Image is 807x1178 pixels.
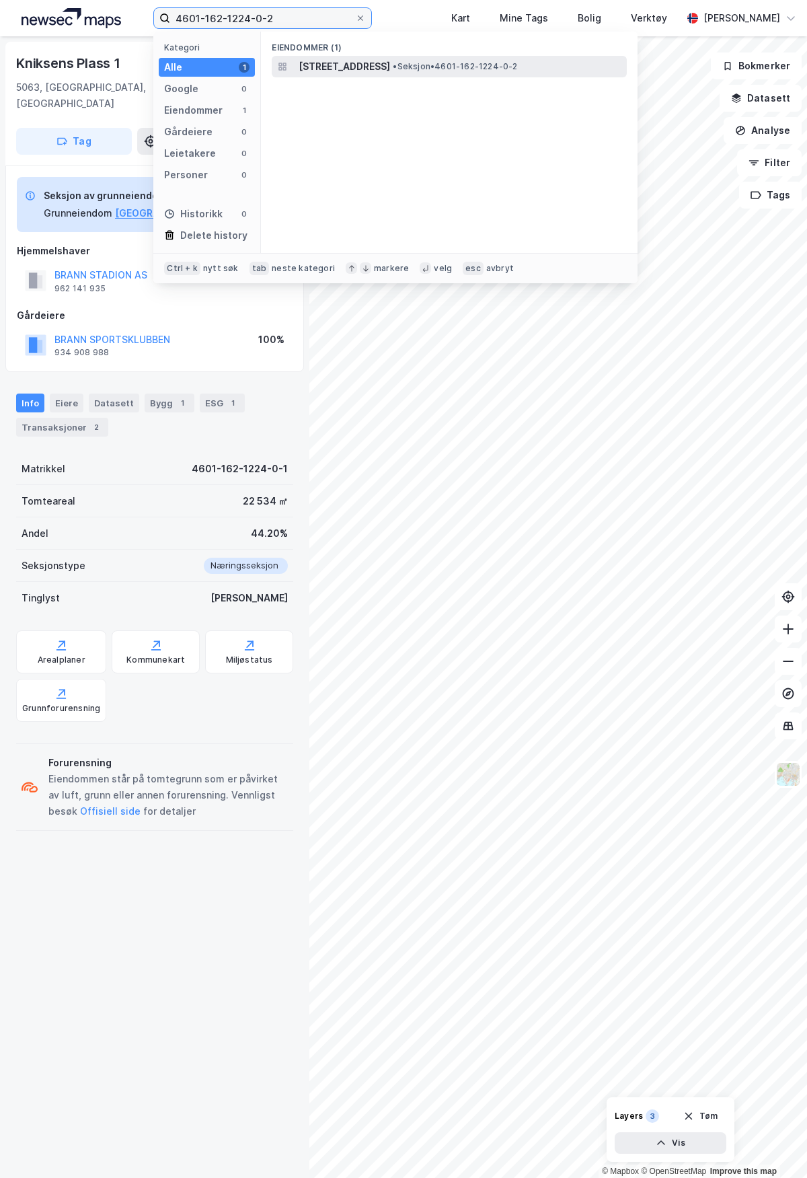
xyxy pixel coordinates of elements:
div: Info [16,394,44,412]
div: ESG [200,394,245,412]
div: Eiere [50,394,83,412]
div: Delete history [180,227,247,244]
div: tab [249,262,270,275]
div: 3 [646,1109,659,1123]
div: Alle [164,59,182,75]
button: Tøm [675,1105,726,1127]
button: Tag [16,128,132,155]
div: Google [164,81,198,97]
div: 934 908 988 [54,347,109,358]
div: 1 [239,105,249,116]
div: Matrikkel [22,461,65,477]
div: 44.20% [251,525,288,542]
div: 1 [176,396,189,410]
div: Kart [451,10,470,26]
div: Personer [164,167,208,183]
div: Bygg [145,394,194,412]
div: 1 [239,62,249,73]
div: Seksjonstype [22,558,85,574]
div: Ctrl + k [164,262,200,275]
div: 0 [239,170,249,180]
div: 0 [239,148,249,159]
div: Miljøstatus [226,655,273,665]
div: Tomteareal [22,493,75,509]
div: Historikk [164,206,223,222]
div: 0 [239,126,249,137]
div: velg [434,263,452,274]
div: Kniksens Plass 1 [16,52,123,74]
input: Søk på adresse, matrikkel, gårdeiere, leietakere eller personer [170,8,355,28]
div: Bolig [578,10,601,26]
div: 2 [89,420,103,434]
div: Hjemmelshaver [17,243,293,259]
span: Seksjon • 4601-162-1224-0-2 [393,61,517,72]
div: 962 141 935 [54,283,106,294]
div: Grunnforurensning [22,703,100,714]
div: Transaksjoner [16,418,108,437]
div: Leietakere [164,145,216,161]
div: Seksjon av grunneiendom [44,188,264,204]
div: Tinglyst [22,590,60,606]
span: [STREET_ADDRESS] [299,59,390,75]
iframe: Chat Widget [740,1113,807,1178]
a: OpenStreetMap [641,1167,706,1176]
button: Filter [737,149,802,176]
div: esc [463,262,484,275]
div: Kategori [164,42,255,52]
div: 1 [226,396,239,410]
div: Grunneiendom [44,205,112,221]
button: Bokmerker [711,52,802,79]
a: Improve this map [710,1167,777,1176]
div: avbryt [486,263,514,274]
div: 22 534 ㎡ [243,493,288,509]
div: 5063, [GEOGRAPHIC_DATA], [GEOGRAPHIC_DATA] [16,79,177,112]
button: Datasett [720,85,802,112]
div: Gårdeiere [164,124,213,140]
div: 0 [239,83,249,94]
div: neste kategori [272,263,335,274]
div: [PERSON_NAME] [210,590,288,606]
div: 100% [258,332,284,348]
button: [GEOGRAPHIC_DATA], 162/1224 [115,205,264,221]
div: [PERSON_NAME] [703,10,780,26]
div: Eiendommen står på tomtegrunn som er påvirket av luft, grunn eller annen forurensning. Vennligst ... [48,771,288,819]
div: Arealplaner [38,655,85,665]
div: markere [374,263,409,274]
div: Andel [22,525,48,542]
img: logo.a4113a55bc3d86da70a041830d287a7e.svg [22,8,121,28]
div: Eiendommer [164,102,223,118]
button: Analyse [724,117,802,144]
div: Eiendommer (1) [261,32,638,56]
button: Vis [615,1132,726,1154]
div: Kommunekart [126,655,185,665]
div: Mine Tags [500,10,548,26]
div: 4601-162-1224-0-1 [192,461,288,477]
img: Z [775,762,801,787]
div: Datasett [89,394,139,412]
div: nytt søk [203,263,239,274]
div: Kontrollprogram for chat [740,1113,807,1178]
div: 0 [239,209,249,219]
div: Gårdeiere [17,307,293,324]
span: • [393,61,397,71]
button: Tags [739,182,802,209]
div: Verktøy [631,10,667,26]
div: Forurensning [48,755,288,771]
div: Layers [615,1111,643,1121]
a: Mapbox [602,1167,639,1176]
